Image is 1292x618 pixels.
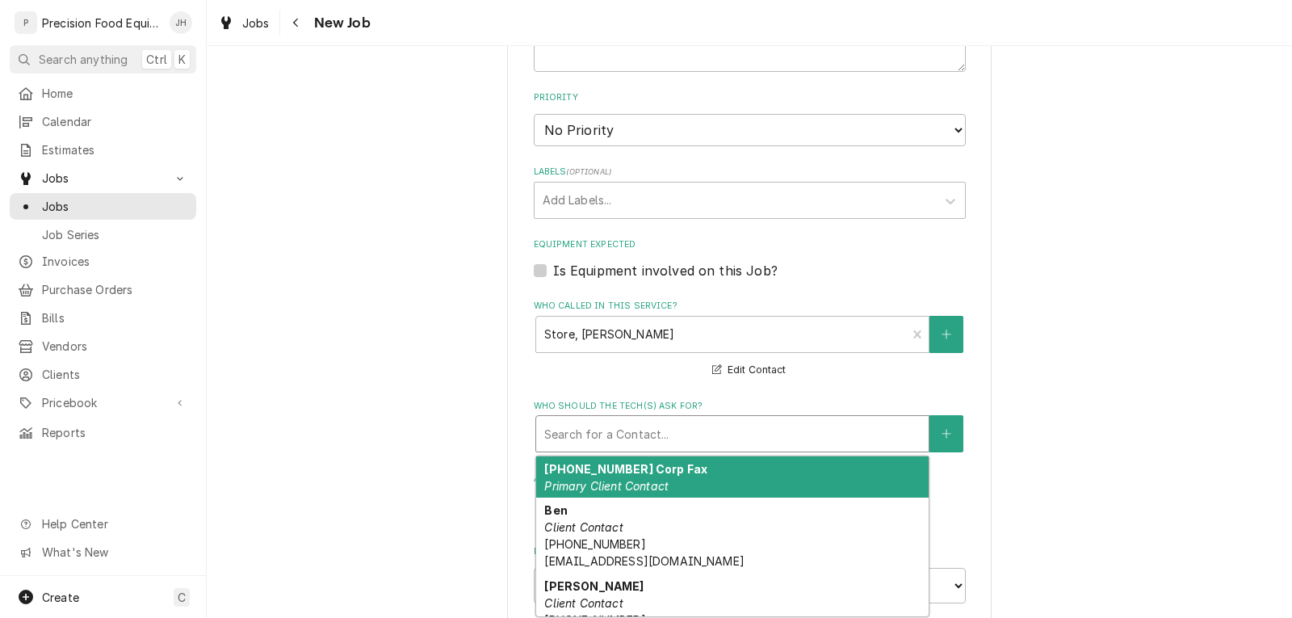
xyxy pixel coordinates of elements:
[534,166,966,218] div: Labels
[553,261,778,280] label: Is Equipment involved on this Job?
[10,165,196,191] a: Go to Jobs
[42,198,188,215] span: Jobs
[178,589,186,606] span: C
[534,473,966,486] label: Attachments
[170,11,192,34] div: JH
[178,51,186,68] span: K
[534,400,966,452] div: Who should the tech(s) ask for?
[170,11,192,34] div: Jason Hertel's Avatar
[42,515,187,532] span: Help Center
[10,333,196,359] a: Vendors
[42,15,161,32] div: Precision Food Equipment LLC
[10,248,196,275] a: Invoices
[42,366,188,383] span: Clients
[544,520,623,534] em: Client Contact
[10,305,196,331] a: Bills
[42,338,188,355] span: Vendors
[534,400,966,413] label: Who should the tech(s) ask for?
[534,238,966,280] div: Equipment Expected
[42,253,188,270] span: Invoices
[146,51,167,68] span: Ctrl
[534,91,966,145] div: Priority
[10,108,196,135] a: Calendar
[566,167,611,176] span: ( optional )
[534,545,966,603] div: Estimated Arrival Time
[42,281,188,298] span: Purchase Orders
[10,389,196,416] a: Go to Pricebook
[42,394,164,411] span: Pricebook
[544,596,623,610] em: Client Contact
[942,329,951,340] svg: Create New Contact
[544,579,644,593] strong: [PERSON_NAME]
[39,51,128,68] span: Search anything
[10,221,196,248] a: Job Series
[42,85,188,102] span: Home
[534,545,966,558] label: Estimated Arrival Time
[534,473,966,526] div: Attachments
[534,91,966,104] label: Priority
[534,300,966,380] div: Who called in this service?
[10,137,196,163] a: Estimates
[942,428,951,439] svg: Create New Contact
[534,166,966,179] label: Labels
[42,309,188,326] span: Bills
[42,591,79,604] span: Create
[534,300,966,313] label: Who called in this service?
[10,276,196,303] a: Purchase Orders
[42,226,188,243] span: Job Series
[544,479,669,493] em: Primary Client Contact
[42,544,187,561] span: What's New
[710,360,788,380] button: Edit Contact
[15,11,37,34] div: P
[42,113,188,130] span: Calendar
[10,80,196,107] a: Home
[10,45,196,74] button: Search anythingCtrlK
[42,170,164,187] span: Jobs
[42,424,188,441] span: Reports
[534,238,966,251] label: Equipment Expected
[10,511,196,537] a: Go to Help Center
[42,141,188,158] span: Estimates
[283,10,309,36] button: Navigate back
[929,316,963,353] button: Create New Contact
[10,419,196,446] a: Reports
[309,12,371,34] span: New Job
[212,10,276,36] a: Jobs
[242,15,270,32] span: Jobs
[544,537,744,568] span: [PHONE_NUMBER] [EMAIL_ADDRESS][DOMAIN_NAME]
[929,415,963,452] button: Create New Contact
[544,503,567,517] strong: Ben
[544,462,707,476] strong: [PHONE_NUMBER] Corp Fax
[534,568,744,603] input: Date
[10,361,196,388] a: Clients
[10,539,196,565] a: Go to What's New
[10,193,196,220] a: Jobs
